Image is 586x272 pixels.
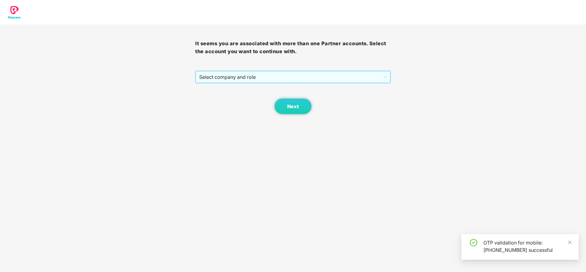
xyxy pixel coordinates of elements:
span: Select company and role [199,71,386,83]
span: Next [287,104,299,109]
h3: It seems you are associated with more than one Partner accounts. Select the account you want to c... [195,40,390,55]
span: check-circle [470,239,477,246]
div: OTP validation for mobile: [PHONE_NUMBER] successful [483,239,571,254]
button: Next [275,99,311,114]
span: close [568,240,572,244]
